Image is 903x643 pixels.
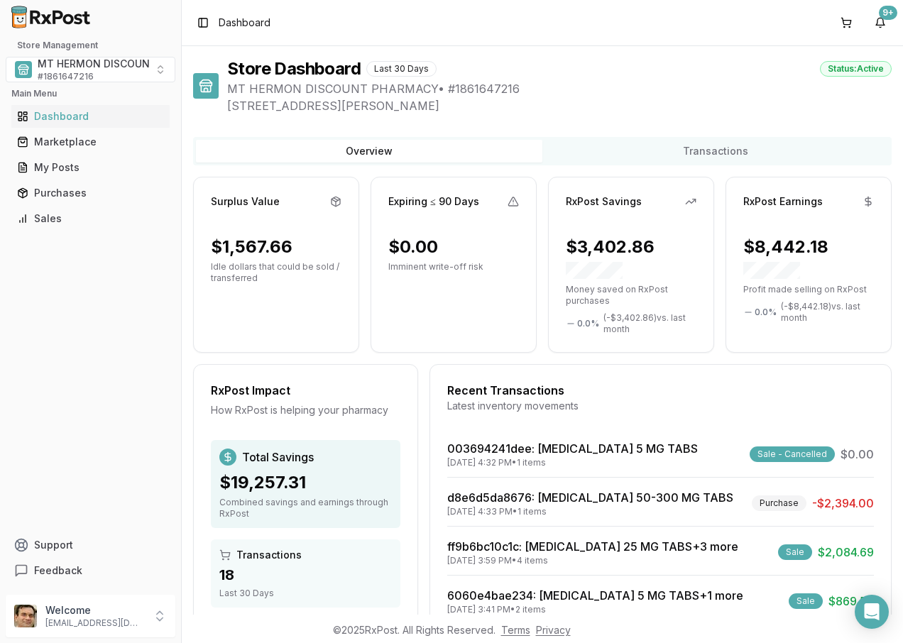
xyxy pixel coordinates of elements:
button: Transactions [542,140,889,163]
div: Purchase [752,495,806,511]
span: 0.0 % [755,307,777,318]
span: MT HERMON DISCOUNT PHARMACY [38,57,215,71]
div: $8,442.18 [743,236,874,281]
button: My Posts [6,156,175,179]
span: Dashboard [219,16,270,30]
div: $0.00 [388,236,438,258]
span: MT HERMON DISCOUNT PHARMACY • # 1861647216 [227,80,892,97]
div: Marketplace [17,135,164,149]
nav: breadcrumb [219,16,270,30]
p: Welcome [45,603,144,617]
div: Surplus Value [211,194,280,209]
h1: Store Dashboard [227,57,361,80]
span: ( - $3,402.86 ) vs. last month [603,312,696,335]
span: Total Savings [242,449,314,466]
button: Support [6,532,175,558]
span: -$2,394.00 [812,495,874,512]
span: ( - $8,442.18 ) vs. last month [781,301,874,324]
span: # 1861647216 [38,71,94,82]
div: Recent Transactions [447,382,874,399]
span: [STREET_ADDRESS][PERSON_NAME] [227,97,892,114]
p: Imminent write-off risk [388,261,519,273]
h2: Main Menu [11,88,170,99]
a: Terms [501,624,530,636]
p: [EMAIL_ADDRESS][DOMAIN_NAME] [45,617,144,629]
div: Dashboard [17,109,164,123]
div: [DATE] 4:33 PM • 1 items [447,506,733,517]
div: Open Intercom Messenger [855,595,889,629]
div: [DATE] 3:59 PM • 4 items [447,555,738,566]
button: Feedback [6,558,175,583]
div: [DATE] 3:41 PM • 2 items [447,604,743,615]
h2: Store Management [6,40,175,51]
img: User avatar [14,605,37,627]
div: Sale [789,593,823,609]
div: $19,257.31 [219,471,392,494]
p: Money saved on RxPost purchases [566,284,696,307]
a: ff9b6bc10c1c: [MEDICAL_DATA] 25 MG TABS+3 more [447,539,738,554]
span: Feedback [34,564,82,578]
div: Status: Active [820,61,892,77]
a: 6060e4bae234: [MEDICAL_DATA] 5 MG TABS+1 more [447,588,743,603]
div: RxPost Earnings [743,194,823,209]
div: Last 30 Days [219,588,392,599]
div: $1,567.66 [211,236,292,258]
button: Overview [196,140,542,163]
span: $869.53 [828,593,874,610]
div: 18 [219,565,392,585]
p: Profit made selling on RxPost [743,284,874,295]
div: Latest inventory movements [447,399,874,413]
p: Idle dollars that could be sold / transferred [211,261,341,284]
div: How RxPost is helping your pharmacy [211,403,400,417]
div: Combined savings and earnings through RxPost [219,497,392,520]
button: 9+ [869,11,892,34]
img: RxPost Logo [6,6,97,28]
div: [DATE] 4:32 PM • 1 items [447,457,698,468]
div: Purchases [17,186,164,200]
button: Dashboard [6,105,175,128]
span: $2,084.69 [818,544,874,561]
button: Marketplace [6,131,175,153]
span: $0.00 [841,446,874,463]
div: RxPost Savings [566,194,642,209]
a: Marketplace [11,129,170,155]
button: Sales [6,207,175,230]
button: Purchases [6,182,175,204]
div: Expiring ≤ 90 Days [388,194,479,209]
div: Sale - Cancelled [750,446,835,462]
a: Purchases [11,180,170,206]
button: Select a view [6,57,175,82]
div: Last 30 Days [366,61,437,77]
div: 9+ [879,6,897,20]
div: Sales [17,211,164,226]
span: Transactions [236,548,302,562]
div: $3,402.86 [566,236,696,281]
a: Dashboard [11,104,170,129]
a: 003694241dee: [MEDICAL_DATA] 5 MG TABS [447,441,698,456]
a: d8e6d5da8676: [MEDICAL_DATA] 50-300 MG TABS [447,490,733,505]
a: Privacy [536,624,571,636]
div: RxPost Impact [211,382,400,399]
a: Sales [11,206,170,231]
div: Sale [778,544,812,560]
a: My Posts [11,155,170,180]
span: 0.0 % [577,318,599,329]
div: My Posts [17,160,164,175]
